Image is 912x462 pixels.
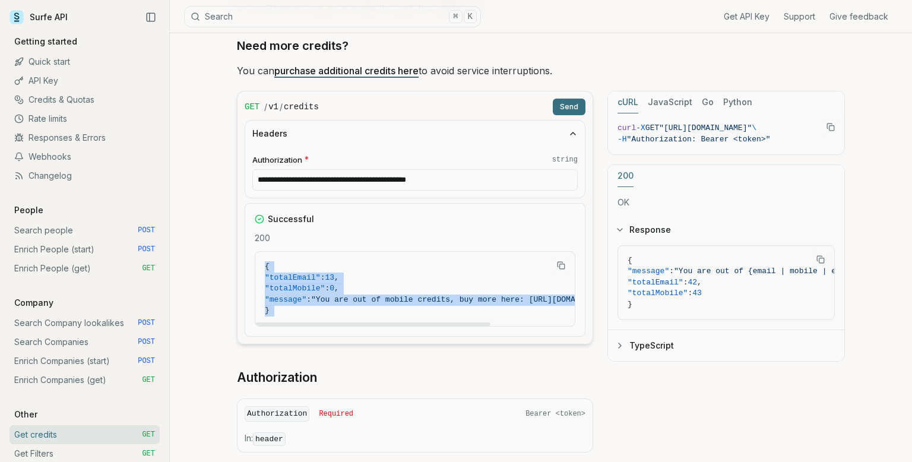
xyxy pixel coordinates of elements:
[265,273,321,282] span: "totalEmail"
[812,251,829,268] button: Copy Text
[702,91,714,113] button: Go
[688,289,692,298] span: :
[280,101,283,113] span: /
[449,10,462,23] kbd: ⌘
[138,226,155,235] span: POST
[9,221,160,240] a: Search people POST
[525,409,585,419] span: Bearer <token>
[253,432,286,446] code: header
[9,166,160,185] a: Changelog
[265,306,270,315] span: }
[9,128,160,147] a: Responses & Errors
[9,352,160,371] a: Enrich Companies (start) POST
[617,135,627,144] span: -H
[245,432,585,445] p: In:
[245,406,309,422] code: Authorization
[628,267,669,276] span: "message"
[617,124,636,132] span: curl
[752,124,756,132] span: \
[321,273,325,282] span: :
[142,449,155,458] span: GET
[9,240,160,259] a: Enrich People (start) POST
[648,91,692,113] button: JavaScript
[334,273,339,282] span: ,
[9,297,58,309] p: Company
[552,155,578,164] code: string
[306,295,311,304] span: :
[669,267,674,276] span: :
[683,278,688,287] span: :
[138,356,155,366] span: POST
[311,295,617,304] span: "You are out of mobile credits, buy more here: [URL][DOMAIN_NAME]"
[237,369,317,386] a: Authorization
[553,99,585,115] button: Send
[9,425,160,444] a: Get credits GET
[688,278,697,287] span: 42
[138,245,155,254] span: POST
[319,409,353,419] span: Required
[265,262,270,271] span: {
[617,165,634,187] button: 200
[245,101,259,113] span: GET
[645,124,659,132] span: GET
[237,36,349,55] a: Need more credits?
[617,91,638,113] button: cURL
[659,124,752,132] span: "[URL][DOMAIN_NAME]"
[265,284,325,293] span: "totalMobile"
[184,6,481,27] button: Search⌘K
[628,256,632,265] span: {
[697,278,702,287] span: ,
[628,300,632,309] span: }
[636,124,645,132] span: -X
[334,284,339,293] span: ,
[9,371,160,390] a: Enrich Companies (get) GET
[9,147,160,166] a: Webhooks
[255,232,575,244] p: 200
[608,330,844,361] button: TypeScript
[245,121,585,147] button: Headers
[274,65,419,77] a: purchase additional credits here
[628,278,683,287] span: "totalEmail"
[617,197,835,208] p: OK
[9,52,160,71] a: Quick start
[464,10,477,23] kbd: K
[252,154,302,166] span: Authorization
[9,204,48,216] p: People
[325,284,330,293] span: :
[9,409,42,420] p: Other
[723,91,752,113] button: Python
[142,8,160,26] button: Collapse Sidebar
[822,118,840,136] button: Copy Text
[9,8,68,26] a: Surfe API
[325,273,334,282] span: 13
[9,109,160,128] a: Rate limits
[608,245,844,330] div: Response
[255,213,575,225] div: Successful
[142,430,155,439] span: GET
[627,135,771,144] span: "Authorization: Bearer <token>"
[264,101,267,113] span: /
[9,36,82,48] p: Getting started
[724,11,769,23] a: Get API Key
[692,289,702,298] span: 43
[138,318,155,328] span: POST
[9,333,160,352] a: Search Companies POST
[9,259,160,278] a: Enrich People (get) GET
[628,289,688,298] span: "totalMobile"
[330,284,334,293] span: 0
[608,214,844,245] button: Response
[138,337,155,347] span: POST
[829,11,888,23] a: Give feedback
[552,257,570,274] button: Copy Text
[265,295,306,304] span: "message"
[284,101,319,113] code: credits
[142,375,155,385] span: GET
[237,62,845,79] p: You can to avoid service interruptions.
[9,71,160,90] a: API Key
[142,264,155,273] span: GET
[268,101,278,113] code: v1
[9,314,160,333] a: Search Company lookalikes POST
[784,11,815,23] a: Support
[9,90,160,109] a: Credits & Quotas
